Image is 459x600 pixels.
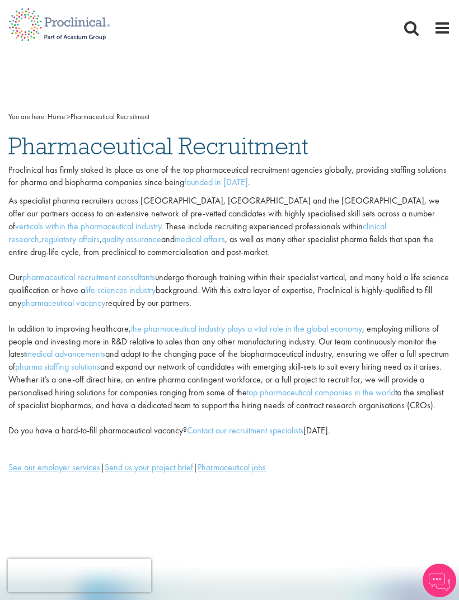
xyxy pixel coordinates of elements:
a: Pharmaceutical jobs [198,461,266,473]
span: > [67,112,71,121]
a: medical affairs [175,233,225,245]
div: | | [8,461,451,474]
a: See our employer services [8,461,100,473]
a: quality assurance [102,233,161,245]
span: You are here: [8,112,46,121]
img: Chatbot [423,564,456,597]
p: Proclinical has firmly staked its place as one of the top pharmaceutical recruitment agencies glo... [8,164,451,190]
a: medical advancements [26,348,105,360]
a: pharmaceutical vacancy [21,297,105,309]
span: Pharmaceutical Recruitment [48,112,149,121]
iframe: reCAPTCHA [8,559,151,592]
a: Send us your project brief [105,461,193,473]
a: clinical research [8,220,386,245]
a: regulatory affairs [41,233,100,245]
p: As specialist pharma recruiters across [GEOGRAPHIC_DATA], [GEOGRAPHIC_DATA] and the [GEOGRAPHIC_D... [8,195,451,437]
a: the pharmaceutical industry plays a vital role in the global economy [131,323,362,334]
a: pharmaceutical recruitment consultants [22,271,155,283]
a: life sciences industry [85,284,156,296]
a: top pharmaceutical companies in the world [247,386,395,398]
a: founded in [DATE] [184,176,248,188]
a: pharma staffing solutions [15,361,100,372]
span: Pharmaceutical Recruitment [8,131,308,161]
a: Contact our recruitment specialists [187,424,303,436]
a: verticals within the pharmaceutical industry [15,220,161,232]
a: breadcrumb link to Home [48,112,65,121]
